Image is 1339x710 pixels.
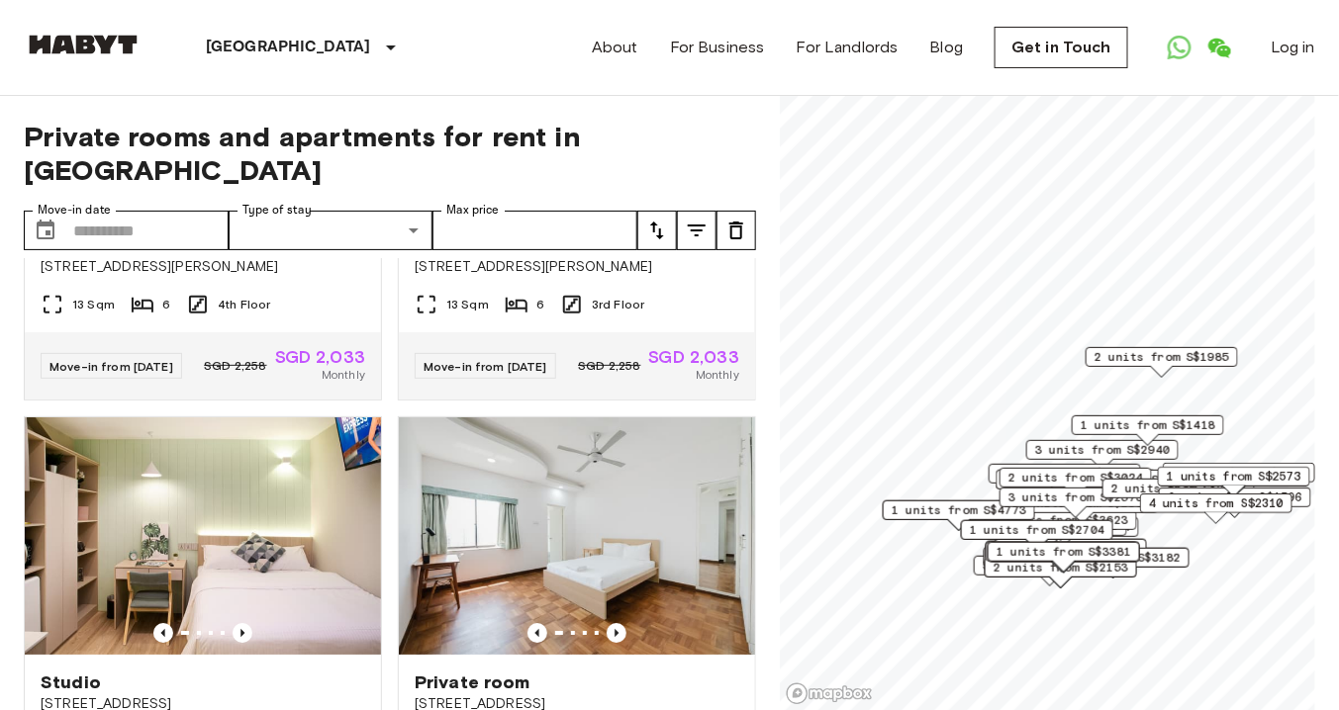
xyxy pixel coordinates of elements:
img: Habyt [24,35,143,54]
a: Open WhatsApp [1160,28,1199,67]
a: Get in Touch [995,27,1128,68]
span: 1 units from S$2704 [970,521,1104,539]
span: [STREET_ADDRESS][PERSON_NAME] [415,257,739,277]
span: 5 units from S$1680 [983,557,1117,575]
span: 4th Floor [218,296,270,313]
button: Previous image [527,623,547,643]
div: Map marker [883,500,1035,531]
a: Blog [930,36,964,59]
span: SGD 2,258 [204,357,266,375]
div: Map marker [985,510,1137,541]
span: 4 units from S$2310 [1149,494,1284,512]
button: Previous image [233,623,252,643]
span: 6 units from S$1596 [1168,488,1302,506]
a: Mapbox logo [786,682,873,705]
button: Choose date [26,211,65,250]
span: 1 units from S$3381 [997,543,1131,561]
span: Monthly [696,366,739,384]
span: SGD 2,033 [649,348,739,366]
a: Open WeChat [1199,28,1239,67]
div: Map marker [1000,468,1152,498]
a: For Business [670,36,765,59]
p: [GEOGRAPHIC_DATA] [206,36,371,59]
div: Map marker [1102,479,1255,509]
span: 3 units from S$2573 [1008,488,1143,506]
div: Map marker [1086,347,1238,378]
span: 1 units from S$3182 [1046,549,1181,567]
label: Max price [446,202,500,219]
span: 1 units from S$1418 [1081,416,1215,434]
span: [STREET_ADDRESS][PERSON_NAME] [41,257,365,277]
span: SGD 2,258 [578,357,640,375]
button: Previous image [153,623,173,643]
div: Map marker [986,542,1138,573]
span: Monthly [322,366,365,384]
label: Type of stay [242,202,312,219]
span: 1 units from S$4773 [892,501,1026,519]
button: tune [717,211,756,250]
img: Marketing picture of unit SG-01-108-001-002 [399,417,755,655]
a: Log in [1271,36,1315,59]
div: Map marker [989,464,1141,494]
span: 6 [162,296,170,313]
span: 2 units from S$2757 [1111,480,1246,497]
span: 1 units from S$2573 [1167,468,1301,486]
span: Studio [41,670,101,694]
span: Private rooms and apartments for rent in [GEOGRAPHIC_DATA] [24,120,756,187]
div: Map marker [985,558,1137,588]
a: For Landlords [797,36,899,59]
div: Map marker [988,542,1140,573]
div: Map marker [995,539,1147,570]
span: 3 units from S$1480 [1172,464,1306,482]
div: Map marker [1158,467,1310,497]
div: Map marker [1140,493,1292,524]
span: Private room [415,670,530,694]
span: 2 units from S$1985 [1095,348,1229,366]
span: Move-in from [DATE] [49,359,173,374]
label: Move-in date [38,202,111,219]
div: Map marker [1000,488,1152,518]
div: Map marker [974,556,1126,586]
span: 3 units from S$2940 [1035,441,1170,459]
span: Move-in from [DATE] [424,359,547,374]
div: Map marker [1159,488,1311,518]
span: 13 Sqm [72,296,115,313]
span: 13 Sqm [446,296,489,313]
button: Previous image [607,623,626,643]
a: About [592,36,638,59]
div: Map marker [1037,548,1190,578]
img: Marketing picture of unit SG-01-111-001-001 [25,417,381,655]
div: Map marker [1072,415,1224,446]
div: Map marker [1163,463,1315,493]
span: 3rd Floor [592,296,644,313]
div: Map marker [984,547,1136,577]
button: tune [637,211,677,250]
div: Map marker [961,520,1113,551]
span: 6 [536,296,544,313]
span: 3 units from S$1985 [998,465,1132,483]
div: Map marker [996,470,1155,500]
span: SGD 2,033 [275,348,365,366]
span: 2 units from S$3024 [1008,469,1143,487]
button: tune [677,211,717,250]
div: Map marker [987,517,1139,548]
div: Map marker [1026,440,1179,471]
